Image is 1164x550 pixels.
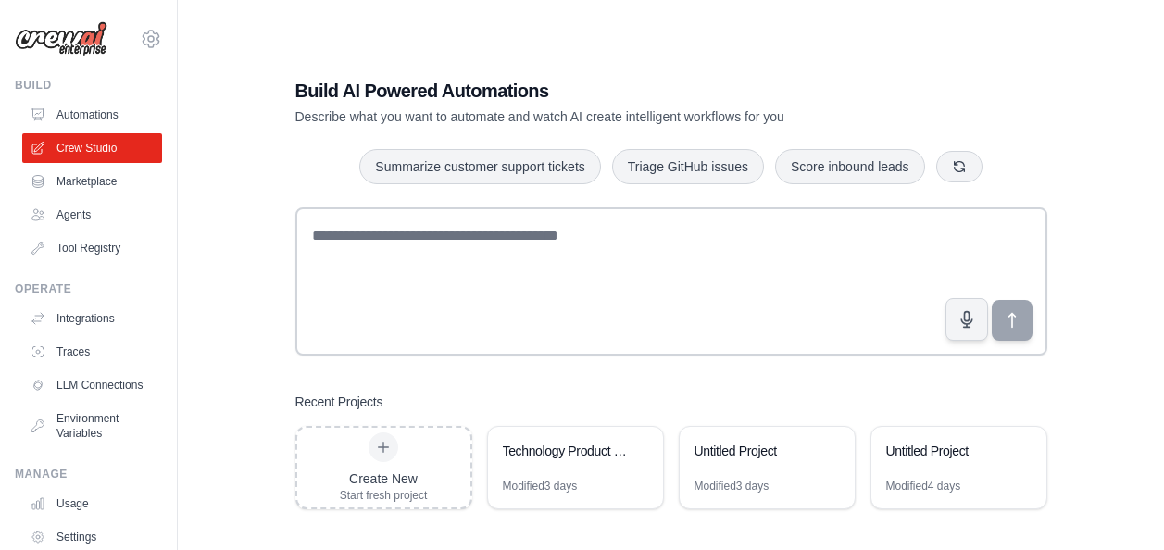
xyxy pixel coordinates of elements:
[695,442,821,460] div: Untitled Project
[340,469,428,488] div: Create New
[295,78,918,104] h1: Build AI Powered Automations
[503,442,630,460] div: Technology Product Research & Analysis
[936,151,983,182] button: Get new suggestions
[775,149,925,184] button: Score inbound leads
[22,133,162,163] a: Crew Studio
[886,442,1013,460] div: Untitled Project
[886,479,961,494] div: Modified 4 days
[15,21,107,56] img: Logo
[22,167,162,196] a: Marketplace
[22,337,162,367] a: Traces
[22,233,162,263] a: Tool Registry
[22,404,162,448] a: Environment Variables
[22,370,162,400] a: LLM Connections
[15,78,162,93] div: Build
[359,149,600,184] button: Summarize customer support tickets
[22,200,162,230] a: Agents
[503,479,578,494] div: Modified 3 days
[295,107,918,126] p: Describe what you want to automate and watch AI create intelligent workflows for you
[22,304,162,333] a: Integrations
[945,298,988,341] button: Click to speak your automation idea
[22,489,162,519] a: Usage
[15,281,162,296] div: Operate
[22,100,162,130] a: Automations
[695,479,770,494] div: Modified 3 days
[15,467,162,481] div: Manage
[295,393,383,411] h3: Recent Projects
[612,149,764,184] button: Triage GitHub issues
[340,488,428,503] div: Start fresh project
